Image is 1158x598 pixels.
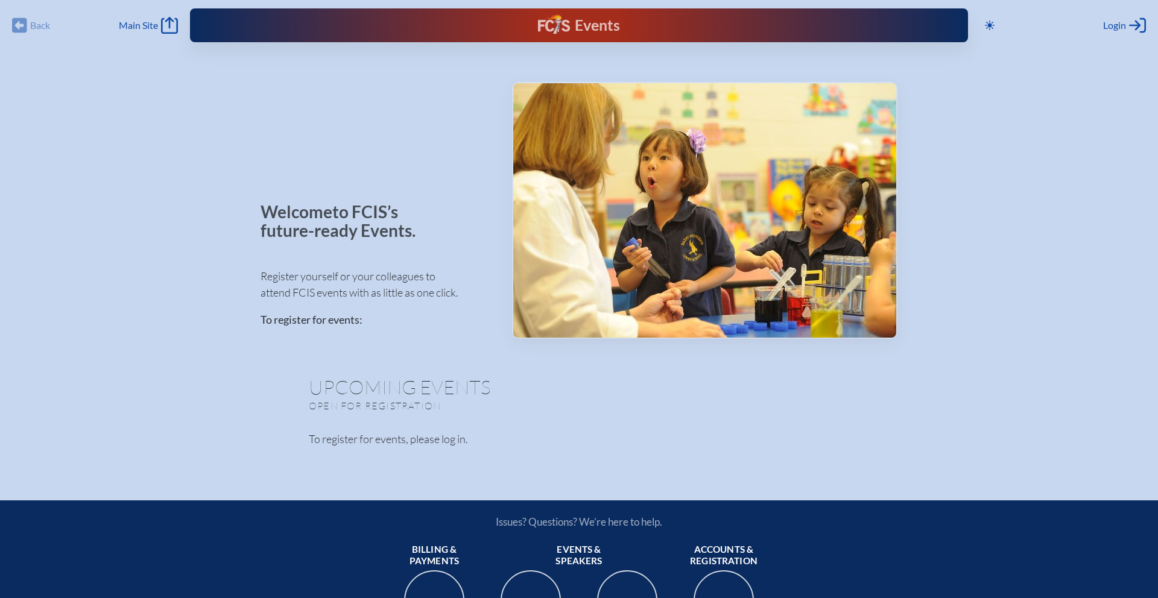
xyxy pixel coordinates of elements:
[404,14,755,36] div: FCIS Events — Future ready
[309,400,627,412] p: Open for registration
[391,544,478,568] span: Billing & payments
[536,544,622,568] span: Events & speakers
[261,203,429,241] p: Welcome to FCIS’s future-ready Events.
[261,268,493,301] p: Register yourself or your colleagues to attend FCIS events with as little as one click.
[309,431,849,447] p: To register for events, please log in.
[367,515,791,528] p: Issues? Questions? We’re here to help.
[1103,19,1126,31] span: Login
[513,83,896,338] img: Events
[119,19,158,31] span: Main Site
[309,377,849,397] h1: Upcoming Events
[261,312,493,328] p: To register for events:
[119,17,178,34] a: Main Site
[680,544,767,568] span: Accounts & registration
